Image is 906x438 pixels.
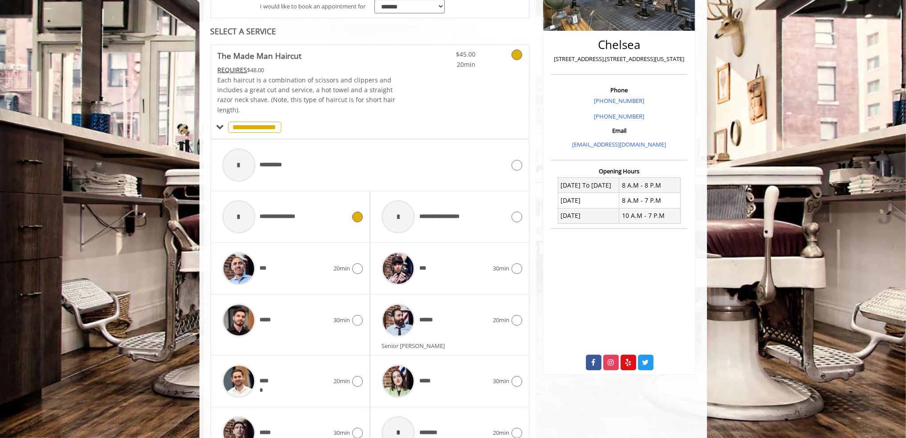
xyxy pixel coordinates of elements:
[594,112,644,120] a: [PHONE_NUMBER]
[493,264,509,273] span: 30min
[594,97,644,105] a: [PHONE_NUMBER]
[423,60,475,70] span: 20min
[553,87,685,93] h3: Phone
[551,168,687,174] h3: Opening Hours
[553,54,685,64] p: [STREET_ADDRESS],[STREET_ADDRESS][US_STATE]
[218,49,302,62] b: The Made Man Haircut
[572,140,666,148] a: [EMAIL_ADDRESS][DOMAIN_NAME]
[558,178,619,193] td: [DATE] To [DATE]
[553,38,685,51] h2: Chelsea
[423,49,475,59] span: $45.00
[218,65,248,74] span: This service needs some Advance to be paid before we block your appointment
[218,76,396,114] span: Each haircut is a combination of scissors and clippers and includes a great cut and service, a ho...
[619,193,681,208] td: 8 A.M - 7 P.M
[211,27,530,36] div: SELECT A SERVICE
[218,65,397,75] div: $48.00
[493,315,509,325] span: 20min
[333,264,350,273] span: 20min
[382,342,449,350] span: Senior [PERSON_NAME]
[558,208,619,223] td: [DATE]
[493,428,509,438] span: 20min
[493,377,509,386] span: 30min
[333,428,350,438] span: 30min
[558,193,619,208] td: [DATE]
[260,2,366,11] span: I would like to book an appointment for
[553,127,685,134] h3: Email
[333,377,350,386] span: 20min
[333,315,350,325] span: 30min
[619,208,681,223] td: 10 A.M - 7 P.M
[619,178,681,193] td: 8 A.M - 8 P.M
